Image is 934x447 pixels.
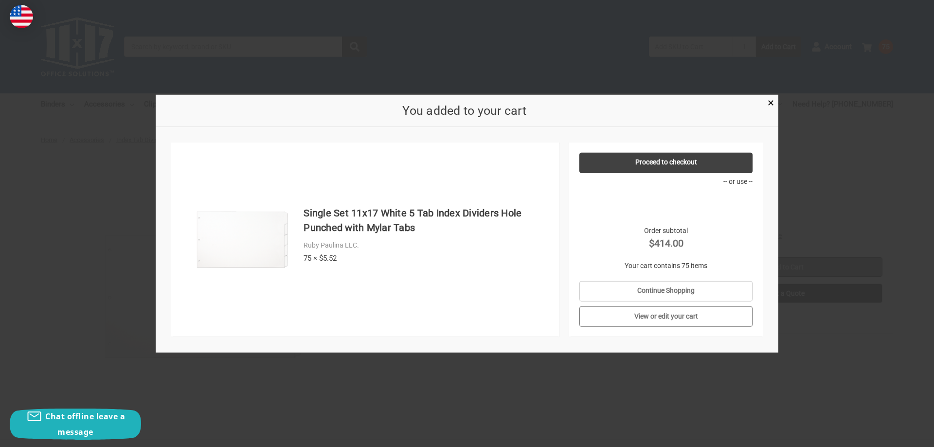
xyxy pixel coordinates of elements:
div: Ruby Paulina LLC. [304,240,549,250]
a: Continue Shopping [579,281,753,301]
img: Single Set 11x17 White 5 Tab Index Dividers Hole Punched with Mylar Tabs [186,183,299,296]
a: View or edit your cart [579,306,753,327]
div: Order subtotal [579,225,753,250]
h2: You added to your cart [171,101,758,120]
p: Your cart contains 75 items [579,260,753,270]
a: Close [766,97,776,107]
div: 75 × $5.52 [304,252,549,264]
p: -- or use -- [579,176,753,186]
button: Chat offline leave a message [10,409,141,440]
span: Chat offline leave a message [45,411,125,437]
a: Proceed to checkout [579,152,753,173]
iframe: Google Customer Reviews [854,421,934,447]
h4: Single Set 11x17 White 5 Tab Index Dividers Hole Punched with Mylar Tabs [304,206,549,235]
strong: $414.00 [579,235,753,250]
span: × [768,96,774,110]
img: duty and tax information for United States [10,5,33,28]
